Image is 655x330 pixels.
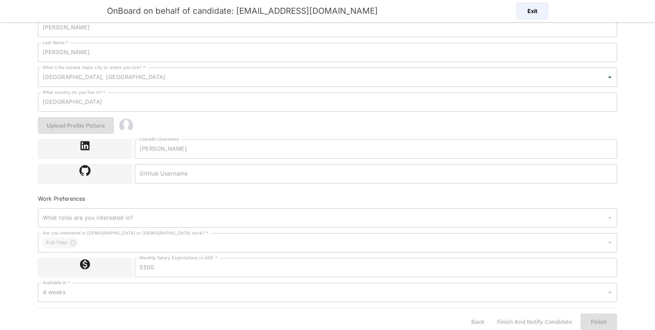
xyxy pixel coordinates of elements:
[43,280,70,286] label: Available in *
[43,64,145,70] label: What's the closest major city to where you live? *
[140,136,179,142] label: LinkedIn Username
[43,230,208,236] label: Are you interested in [DEMOGRAPHIC_DATA] or [DEMOGRAPHIC_DATA] work? *
[140,255,217,261] label: Monthly Salary Expectations in USD *
[43,40,68,46] label: Last Name *
[43,89,105,95] label: What country do you live in? *
[107,6,378,17] h5: OnBoard on behalf of candidate: [EMAIL_ADDRESS][DOMAIN_NAME]
[517,3,548,19] button: Exit
[119,119,133,132] img: 2Q==
[38,194,617,203] h6: Work Preferences
[605,72,615,82] button: Open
